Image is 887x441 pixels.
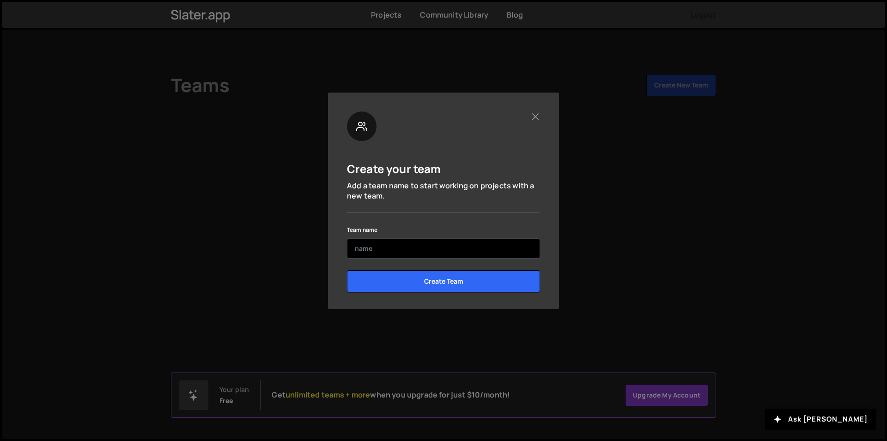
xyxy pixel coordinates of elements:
[347,180,540,201] p: Add a team name to start working on projects with a new team.
[765,409,876,430] button: Ask [PERSON_NAME]
[347,161,441,176] h5: Create your team
[347,270,540,292] input: Create Team
[530,112,540,121] button: Close
[347,225,377,235] label: Team name
[347,238,540,259] input: name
